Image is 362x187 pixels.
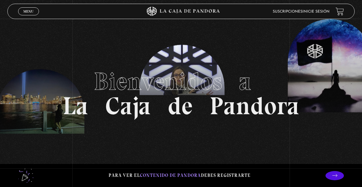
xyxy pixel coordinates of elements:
span: Menu [23,10,33,13]
a: View your shopping cart [336,7,344,16]
a: Suscripciones [273,10,302,14]
p: Para ver el debes registrarte [109,171,251,180]
h1: La Caja de Pandora [63,69,299,118]
span: Cerrar [21,15,36,19]
span: contenido de Pandora [140,173,201,178]
span: Bienvenidos a [94,67,268,96]
a: Inicie sesión [302,10,329,14]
